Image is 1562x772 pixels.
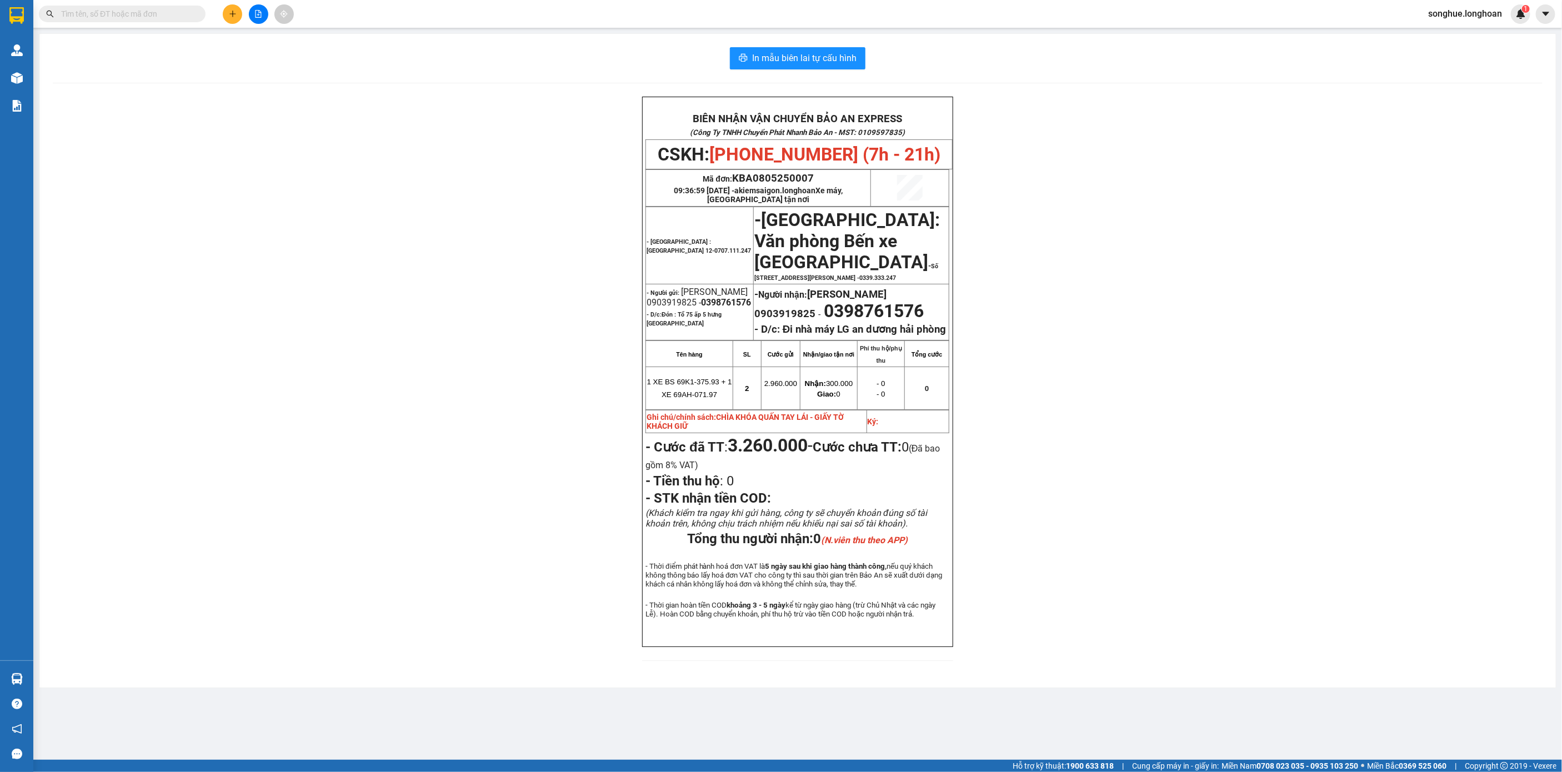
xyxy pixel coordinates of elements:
span: caret-down [1541,9,1551,19]
span: - STK nhận tiền COD: [645,490,771,506]
strong: Ghi chú/chính sách: [647,413,844,430]
span: 09:36:59 [DATE] - [674,186,843,204]
span: Đón : Tổ 75 ấp 5 hưng [GEOGRAPHIC_DATA] [647,311,722,327]
span: question-circle [12,699,22,709]
input: Tìm tên, số ĐT hoặc mã đơn [61,8,192,20]
span: 0 [813,531,908,547]
span: 0 [723,473,734,489]
strong: Đi nhà máy LG an dương hải phòng [783,323,946,335]
strong: (Công Ty TNHH Chuyển Phát Nhanh Bảo An - MST: 0109597835) [690,128,905,137]
span: CSKH: [658,144,941,165]
img: icon-new-feature [1516,9,1526,19]
span: - 0 [877,379,885,388]
strong: 5 ngày sau khi giao hàng thành công, [765,562,887,570]
span: - [728,435,813,456]
span: Hỗ trợ kỹ thuật: [1013,760,1114,772]
span: Người nhận: [754,289,887,319]
span: - [754,209,761,230]
span: search [46,10,54,18]
span: file-add [254,10,262,18]
img: warehouse-icon [11,72,23,84]
strong: Giao: [817,390,836,398]
button: caret-down [1536,4,1555,24]
strong: Cước chưa TT: [813,439,902,455]
span: KBA0805250007 [732,172,814,184]
button: plus [223,4,242,24]
strong: Nhận/giao tận nơi [803,351,854,358]
span: 0 [817,390,840,398]
img: warehouse-icon [11,44,23,56]
span: Mã đơn: [703,174,814,183]
span: (Khách kiểm tra ngay khi gửi hàng, công ty sẽ chuyển khoản đúng số tài khoản trên, không chịu trá... [645,508,927,529]
span: 2.960.000 [764,379,797,388]
span: songhue.longhoan [1419,7,1511,21]
span: [PHONE_NUMBER] (7h - 21h) [709,144,941,165]
span: Tổng thu người nhận: [687,531,908,547]
span: : [645,439,813,455]
span: 0398761576 [701,297,751,308]
strong: Phí thu hộ/phụ thu [860,345,902,364]
strong: - D/c: [647,311,722,327]
strong: BIÊN NHẬN VẬN CHUYỂN BẢO AN EXPRESS [693,113,902,125]
span: Miền Bắc [1367,760,1446,772]
img: solution-icon [11,100,23,112]
span: - [GEOGRAPHIC_DATA] : [GEOGRAPHIC_DATA] 12- [647,238,751,254]
strong: khoảng 3 - 5 ngày [727,601,785,609]
span: 300.000 [805,379,853,388]
strong: 0708 023 035 - 0935 103 250 [1256,761,1358,770]
strong: - Người gửi: [647,289,679,297]
span: In mẫu biên lai tự cấu hình [752,51,857,65]
span: CHÌA KHÓA QUẤN TAY LÁI - GIẤY TỜ KHÁCH GIỮ [647,413,844,430]
button: file-add [249,4,268,24]
img: logo-vxr [9,7,24,24]
span: aim [280,10,288,18]
button: aim [274,4,294,24]
span: copyright [1500,762,1508,770]
span: notification [12,724,22,734]
strong: 3.260.000 [728,435,808,456]
span: plus [229,10,237,18]
strong: Ký: [868,417,879,426]
span: 0339.333.247 [859,274,896,282]
span: [PERSON_NAME] 0903919825 [754,288,887,320]
span: Miền Nam [1221,760,1358,772]
span: | [1122,760,1124,772]
span: ⚪️ [1361,764,1364,768]
strong: 0369 525 060 [1399,761,1446,770]
strong: - D/c: [754,323,780,335]
span: - 0 [877,390,885,398]
strong: - Cước đã TT [645,439,724,455]
span: printer [739,53,748,64]
strong: Tên hàng [676,351,702,358]
span: 2 [745,384,749,393]
span: 0398761576 [824,300,924,322]
span: message [12,749,22,759]
span: 0 [925,384,929,393]
span: Cung cấp máy in - giấy in: [1132,760,1219,772]
span: | [1455,760,1456,772]
strong: SL [743,351,751,358]
em: (N.viên thu theo APP) [821,535,908,545]
strong: 1900 633 818 [1066,761,1114,770]
span: 1 XE BS 69K1-375.93 + 1 XE 69AH-071.97 [647,378,732,399]
sup: 1 [1522,5,1530,13]
span: akiemsaigon.longhoan [707,186,843,204]
strong: Cước gửi [768,351,794,358]
span: - Thời điểm phát hành hoá đơn VAT là nếu quý khách không thông báo lấy hoá đơn VAT cho công ty th... [645,562,942,588]
span: 1 [1524,5,1528,13]
span: - Thời gian hoàn tiền COD kể từ ngày giao hàng (trừ Chủ Nhật và các ngày Lễ). Hoàn COD bằng chuyể... [645,601,935,618]
span: [GEOGRAPHIC_DATA]: Văn phòng Bến xe [GEOGRAPHIC_DATA] [754,209,940,273]
strong: - [754,288,887,320]
span: : [645,473,734,489]
span: Xe máy, [GEOGRAPHIC_DATA] tận nơi [707,186,843,204]
strong: Tổng cước [912,351,942,358]
img: warehouse-icon [11,673,23,685]
span: 0707.111.247 [714,247,751,254]
button: printerIn mẫu biên lai tự cấu hình [730,47,865,69]
span: - [815,309,824,319]
strong: - Tiền thu hộ [645,473,720,489]
span: - [754,219,940,282]
span: [PERSON_NAME] 0903919825 - [647,287,751,308]
strong: Nhận: [805,379,826,388]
